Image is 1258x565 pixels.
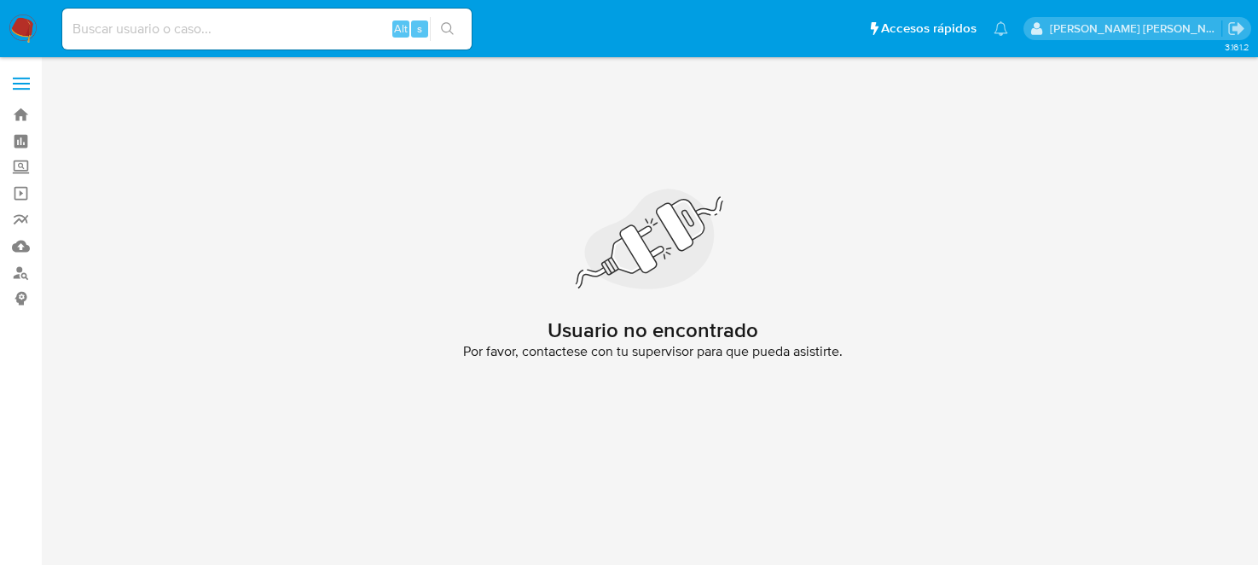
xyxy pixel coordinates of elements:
a: Notificaciones [994,21,1008,36]
span: Alt [394,20,408,37]
h2: Usuario no encontrado [548,317,758,343]
input: Buscar usuario o caso... [62,18,472,40]
button: search-icon [430,17,465,41]
a: Salir [1227,20,1245,38]
p: brenda.morenoreyes@mercadolibre.com.mx [1050,20,1222,37]
span: s [417,20,422,37]
span: Por favor, contactese con tu supervisor para que pueda asistirte. [463,343,843,360]
span: Accesos rápidos [881,20,977,38]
